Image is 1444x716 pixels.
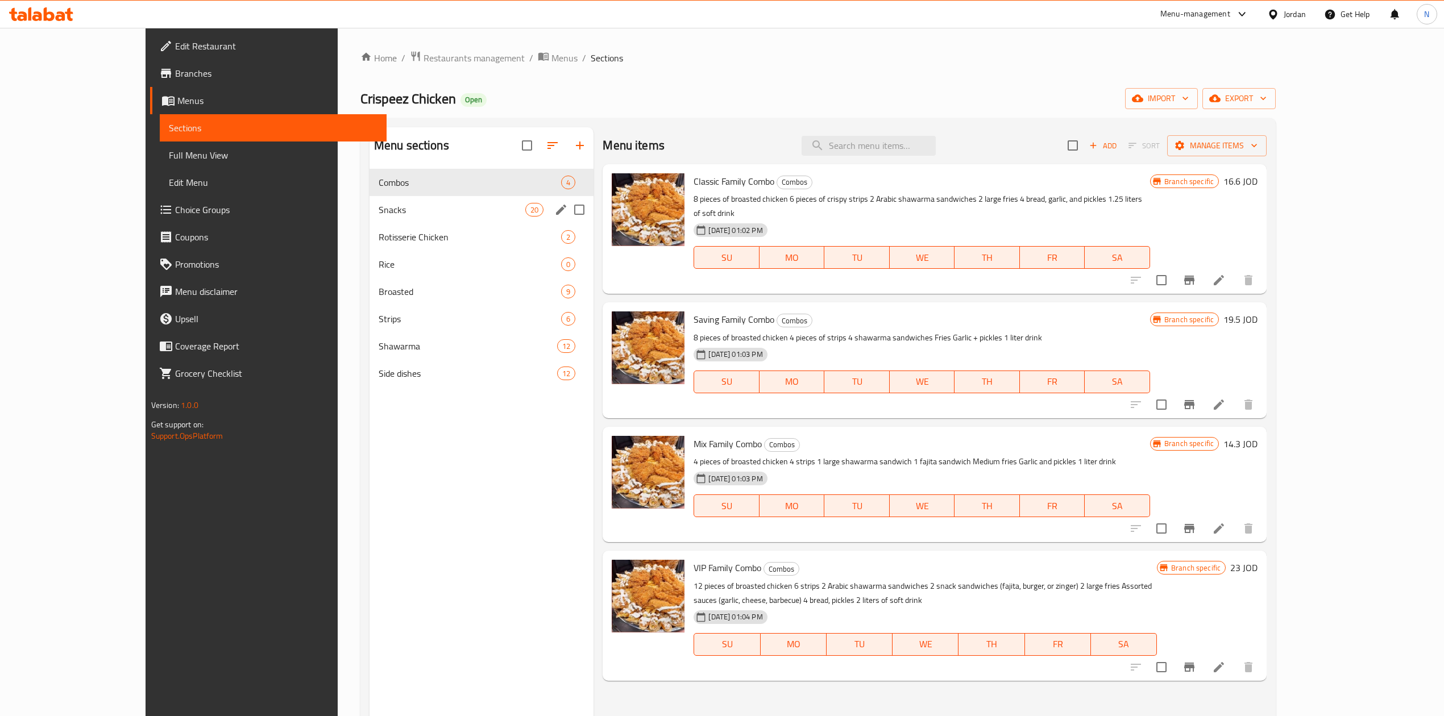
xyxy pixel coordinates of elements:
div: Broasted9 [370,278,594,305]
button: Branch-specific-item [1176,267,1203,294]
span: Select to update [1150,268,1173,292]
span: Combos [777,176,812,189]
span: MO [764,498,820,514]
span: TH [959,373,1015,390]
span: Edit Menu [169,176,377,189]
span: Select to update [1150,517,1173,540]
span: [DATE] 01:03 PM [704,473,767,484]
a: Support.OpsPlatform [151,428,223,443]
a: Choice Groups [150,196,387,223]
div: Broasted [379,285,561,298]
span: [DATE] 01:02 PM [704,225,767,236]
button: SU [694,633,760,656]
button: Branch-specific-item [1176,391,1203,418]
a: Branches [150,60,387,87]
span: Mix Family Combo [694,435,762,452]
button: SU [694,494,759,517]
span: SA [1089,249,1146,266]
img: Classic Family Combo [612,173,684,246]
span: Upsell [175,312,377,326]
a: Edit menu item [1212,273,1226,287]
span: 12 [558,341,575,352]
span: Select all sections [515,134,539,157]
button: MO [761,633,827,656]
div: items [561,176,575,189]
button: SA [1085,494,1150,517]
span: MO [764,249,820,266]
span: 20 [526,205,543,215]
div: items [557,339,575,353]
span: [DATE] 01:04 PM [704,611,767,622]
span: Combos [765,438,799,451]
span: Manage items [1176,139,1258,153]
span: Rotisserie Chicken [379,230,561,244]
span: SU [699,636,756,652]
span: 12 [558,368,575,379]
div: items [557,367,575,380]
a: Grocery Checklist [150,360,387,387]
nav: breadcrumb [360,51,1276,65]
span: Branches [175,66,377,80]
button: WE [890,246,955,269]
p: 12 pieces of broasted chicken 6 strips 2 Arabic shawarma sandwiches 2 snack sandwiches (fajita, b... [694,579,1157,607]
span: WE [894,498,951,514]
li: / [401,51,405,65]
span: export [1211,91,1267,106]
span: Version: [151,398,179,413]
a: Menus [150,87,387,114]
a: Menus [538,51,578,65]
span: Sections [591,51,623,65]
div: Rice [379,257,561,271]
a: Coupons [150,223,387,251]
span: Full Menu View [169,148,377,162]
a: Edit Restaurant [150,32,387,60]
span: Grocery Checklist [175,367,377,380]
span: SA [1096,636,1152,652]
p: 8 pieces of broasted chicken 6 pieces of crispy strips 2 Arabic shawarma sandwiches 2 large fries... [694,192,1150,220]
a: Menu disclaimer [150,278,387,305]
button: MO [760,246,825,269]
span: Side dishes [379,367,557,380]
span: N [1424,8,1429,20]
span: 2 [562,232,575,243]
span: Sort sections [539,132,566,159]
h6: 14.3 JOD [1223,436,1258,452]
button: SA [1091,633,1157,656]
h2: Menu items [603,137,665,154]
a: Promotions [150,251,387,278]
button: export [1202,88,1276,109]
span: TU [831,636,888,652]
span: Branch specific [1160,438,1218,449]
button: FR [1020,494,1085,517]
span: Choice Groups [175,203,377,217]
div: Combos4 [370,169,594,196]
nav: Menu sections [370,164,594,392]
div: Strips6 [370,305,594,332]
div: Combos [777,314,812,327]
span: Open [460,95,487,105]
button: TU [824,494,890,517]
span: SA [1089,373,1146,390]
span: Branch specific [1167,563,1225,573]
li: / [582,51,586,65]
div: Shawarma [379,339,557,353]
span: Menus [177,94,377,107]
button: MO [760,371,825,393]
a: Edit Menu [160,169,387,196]
button: SA [1085,371,1150,393]
span: FR [1024,373,1081,390]
div: Open [460,93,487,107]
img: VIP Family Combo [612,560,684,632]
div: Rice0 [370,251,594,278]
span: FR [1024,498,1081,514]
span: Add item [1085,137,1121,155]
span: Combos [379,176,561,189]
span: SU [699,498,754,514]
button: TH [955,246,1020,269]
span: Classic Family Combo [694,173,774,190]
span: Promotions [175,257,377,271]
span: import [1134,91,1189,106]
span: VIP Family Combo [694,559,761,576]
a: Full Menu View [160,141,387,169]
